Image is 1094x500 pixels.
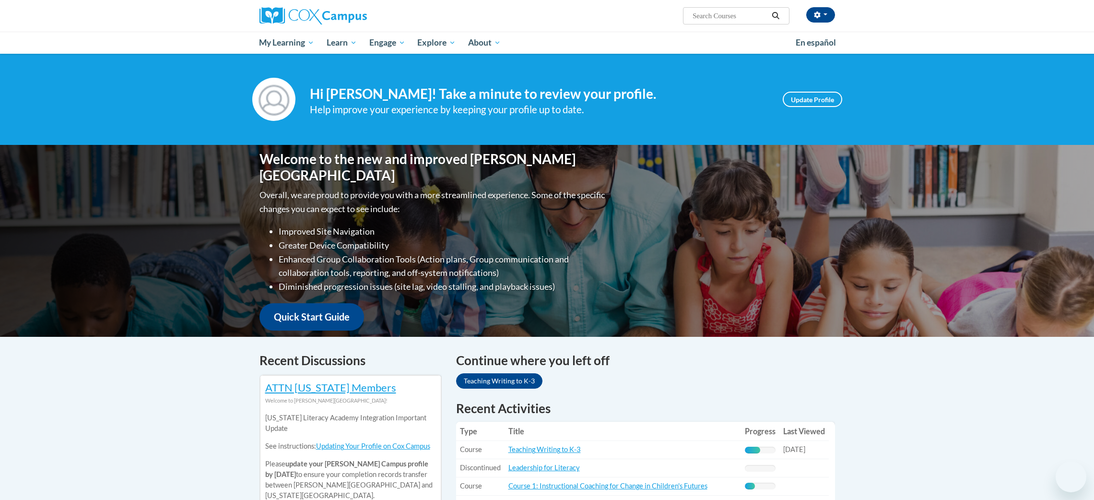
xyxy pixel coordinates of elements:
a: En español [789,33,842,53]
a: Cox Campus [259,7,442,24]
a: Explore [411,32,462,54]
span: My Learning [259,37,314,48]
span: [DATE] [783,445,805,453]
button: Account Settings [806,7,835,23]
a: Quick Start Guide [259,303,364,331]
button: Search [768,10,783,22]
span: En español [796,37,836,48]
h4: Continue where you left off [456,351,835,370]
li: Greater Device Compatibility [279,238,607,252]
div: Main menu [245,32,849,54]
input: Search Courses [692,10,768,22]
div: Welcome to [PERSON_NAME][GEOGRAPHIC_DATA]! [265,395,436,406]
p: See instructions: [265,441,436,452]
img: Profile Image [252,78,295,121]
h1: Recent Activities [456,400,835,417]
a: Engage [363,32,412,54]
th: Type [456,422,505,441]
li: Enhanced Group Collaboration Tools (Action plans, Group communication and collaboration tools, re... [279,252,607,280]
h4: Hi [PERSON_NAME]! Take a minute to review your profile. [310,86,768,102]
img: Cox Campus [259,7,367,24]
h4: Recent Discussions [259,351,442,370]
a: Update Profile [783,92,842,107]
a: About [462,32,507,54]
span: Course [460,482,482,490]
th: Last Viewed [779,422,829,441]
a: Updating Your Profile on Cox Campus [316,442,430,450]
span: Discontinued [460,464,501,472]
th: Title [505,422,741,441]
a: Teaching Writing to K-3 [508,445,581,453]
b: update your [PERSON_NAME] Campus profile by [DATE] [265,460,428,478]
span: About [468,37,501,48]
span: Learn [327,37,357,48]
h1: Welcome to the new and improved [PERSON_NAME][GEOGRAPHIC_DATA] [259,151,607,183]
a: Leadership for Literacy [508,464,580,472]
a: My Learning [253,32,321,54]
span: Engage [369,37,405,48]
p: [US_STATE] Literacy Academy Integration Important Update [265,413,436,434]
div: Help improve your experience by keeping your profile up to date. [310,102,768,118]
a: Teaching Writing to K-3 [456,373,542,389]
li: Improved Site Navigation [279,225,607,238]
a: Course 1: Instructional Coaching for Change in Children's Futures [508,482,707,490]
th: Progress [741,422,779,441]
a: ATTN [US_STATE] Members [265,381,396,394]
span: Explore [417,37,456,48]
div: Progress, % [745,483,755,489]
li: Diminished progression issues (site lag, video stalling, and playback issues) [279,280,607,294]
iframe: Button to launch messaging window [1056,462,1086,492]
a: Learn [320,32,363,54]
p: Overall, we are proud to provide you with a more streamlined experience. Some of the specific cha... [259,188,607,216]
div: Progress, % [745,447,760,453]
span: Course [460,445,482,453]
